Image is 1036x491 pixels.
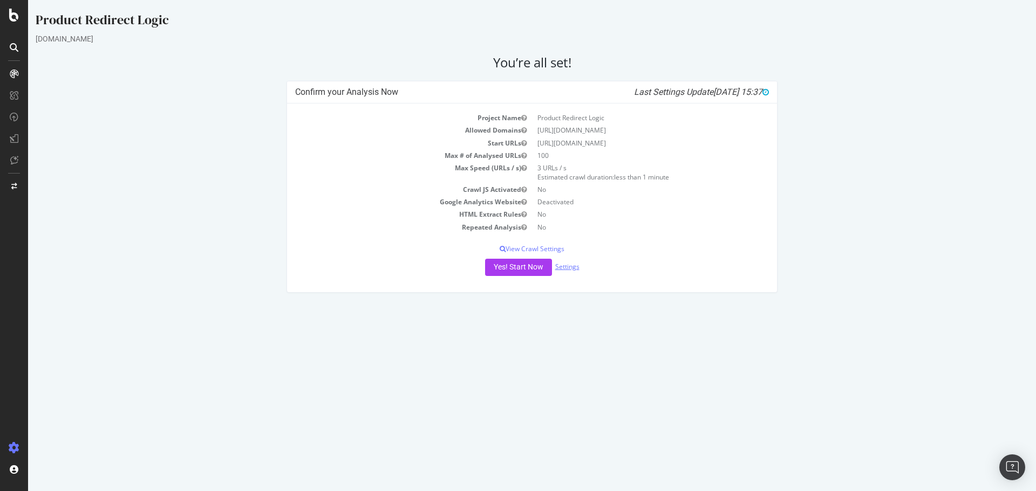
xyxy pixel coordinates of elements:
[504,196,741,208] td: Deactivated
[504,124,741,136] td: [URL][DOMAIN_NAME]
[504,208,741,220] td: No
[504,137,741,149] td: [URL][DOMAIN_NAME]
[685,87,741,97] span: [DATE] 15:37
[586,172,641,182] span: less than 1 minute
[457,259,524,276] button: Yes! Start Now
[999,454,1025,480] div: Open Intercom Messenger
[504,221,741,233] td: No
[267,196,504,208] td: Google Analytics Website
[267,183,504,196] td: Crawl JS Activated
[527,262,551,271] a: Settings
[267,87,741,98] h4: Confirm your Analysis Now
[8,33,1000,44] div: [DOMAIN_NAME]
[267,221,504,233] td: Repeated Analysis
[8,55,1000,70] h2: You’re all set!
[504,183,741,196] td: No
[504,149,741,162] td: 100
[8,11,1000,33] div: Product Redirect Logic
[267,112,504,124] td: Project Name
[267,149,504,162] td: Max # of Analysed URLs
[267,208,504,220] td: HTML Extract Rules
[267,124,504,136] td: Allowed Domains
[267,137,504,149] td: Start URLs
[267,162,504,183] td: Max Speed (URLs / s)
[606,87,741,98] i: Last Settings Update
[267,244,741,253] p: View Crawl Settings
[504,112,741,124] td: Product Redirect Logic
[504,162,741,183] td: 3 URLs / s Estimated crawl duration:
